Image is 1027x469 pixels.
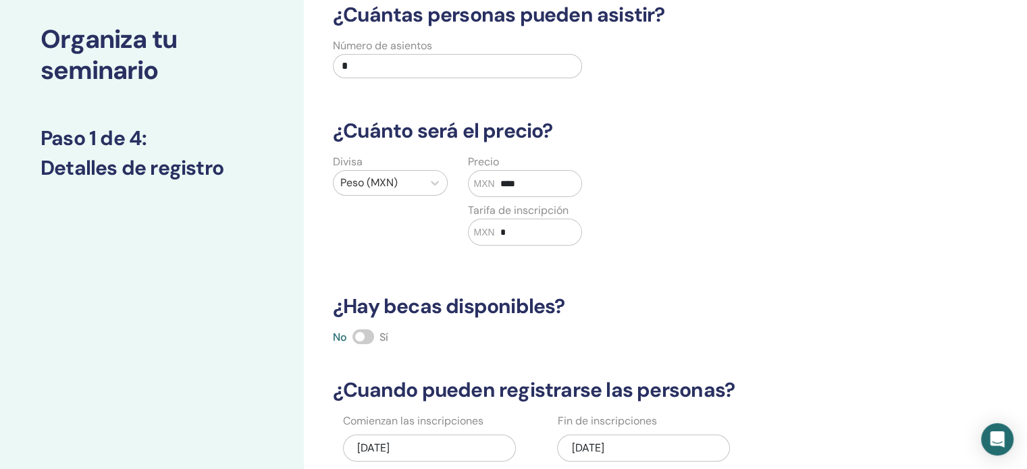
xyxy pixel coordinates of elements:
[468,203,569,217] font: Tarifa de inscripción
[357,441,390,455] font: [DATE]
[41,125,142,151] font: Paso 1 de 4
[41,155,223,181] font: Detalles de registro
[333,117,553,144] font: ¿Cuánto será el precio?
[142,125,147,151] font: :
[468,155,499,169] font: Precio
[333,38,432,53] font: Número de asientos
[981,423,1013,456] div: Abrir Intercom Messenger
[333,155,363,169] font: Divisa
[571,441,604,455] font: [DATE]
[474,227,495,238] font: MXN
[343,414,483,428] font: Comienzan las inscripciones
[333,293,565,319] font: ¿Hay becas disponibles?
[557,414,656,428] font: Fin de inscripciones
[333,330,347,344] font: No
[333,1,665,28] font: ¿Cuántas personas pueden asistir?
[379,330,388,344] font: Sí
[333,377,735,403] font: ¿Cuando pueden registrarse las personas?
[474,178,495,189] font: MXN
[41,22,177,87] font: Organiza tu seminario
